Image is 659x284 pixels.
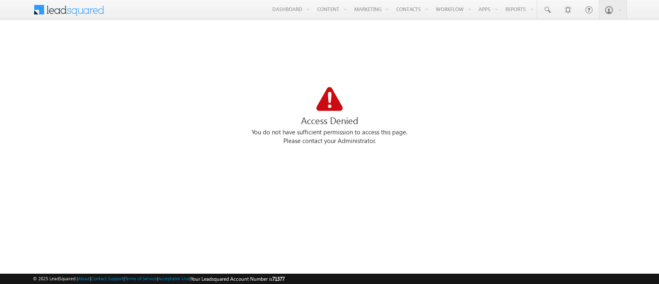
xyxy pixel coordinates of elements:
a: Acceptable Use [158,276,189,281]
a: About [78,276,90,281]
span: © 2025 LeadSquared | | | | | [33,275,285,283]
a: Contact Support [91,276,124,281]
a: Terms of Service [125,276,157,281]
div: Access Denied [33,113,626,128]
span: Your Leadsquared Account Number is [191,276,285,282]
span: 71377 [272,276,285,282]
div: You do not have sufficient permission to access this page. [33,128,626,137]
img: Access Denied [316,87,343,111]
div: Please contact your Administrator. [33,137,626,146]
